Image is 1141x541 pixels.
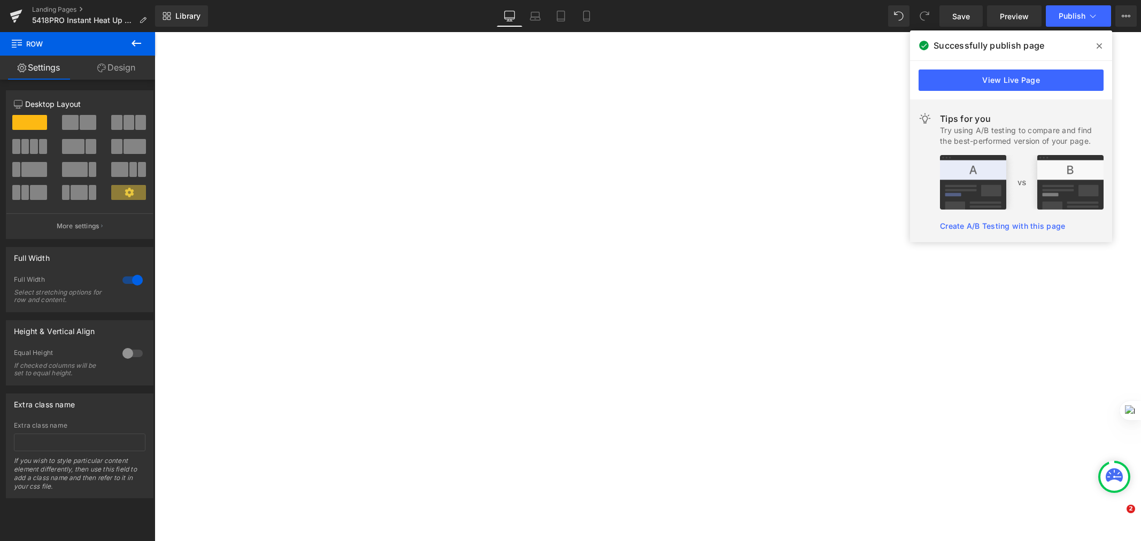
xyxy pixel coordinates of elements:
p: More settings [57,221,99,231]
div: Try using A/B testing to compare and find the best-performed version of your page. [940,125,1104,146]
span: Row [11,32,118,56]
span: 2 [1127,505,1135,513]
button: Publish [1046,5,1111,27]
a: Landing Pages [32,5,155,14]
div: Tips for you [940,112,1104,125]
div: Height & Vertical Align [14,321,95,336]
a: Create A/B Testing with this page [940,221,1065,230]
a: Tablet [548,5,574,27]
a: Desktop [497,5,522,27]
span: 5418PRO Instant Heat Up Espresso Machine [32,16,135,25]
button: Redo [914,5,935,27]
a: New Library [155,5,208,27]
img: light.svg [919,112,931,125]
iframe: Intercom live chat [1105,505,1130,530]
button: Undo [888,5,909,27]
p: Desktop Layout [14,98,145,110]
a: View Live Page [919,69,1104,91]
span: Publish [1059,12,1085,20]
a: Design [78,56,155,80]
div: Extra class name [14,422,145,429]
span: Preview [1000,11,1029,22]
div: Full Width [14,275,112,287]
div: Extra class name [14,394,75,409]
a: Preview [987,5,1042,27]
span: Library [175,11,201,21]
span: Successfully publish page [934,39,1044,52]
div: Equal Height [14,349,112,360]
a: Laptop [522,5,548,27]
a: Mobile [574,5,599,27]
div: If you wish to style particular content element differently, then use this field to add a class n... [14,457,145,498]
button: More [1115,5,1137,27]
div: Select stretching options for row and content. [14,289,110,304]
div: Full Width [14,248,50,262]
span: Save [952,11,970,22]
div: If checked columns will be set to equal height. [14,362,110,377]
button: More settings [6,213,153,238]
img: tip.png [940,155,1104,210]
